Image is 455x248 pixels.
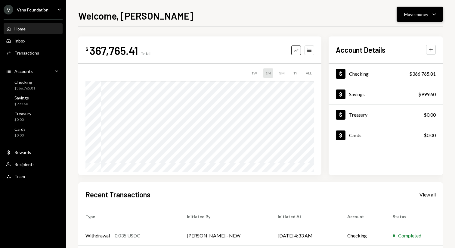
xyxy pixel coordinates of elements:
[180,226,271,245] td: [PERSON_NAME] - NEW
[14,127,26,132] div: Cards
[4,66,63,77] a: Accounts
[14,150,31,155] div: Rewards
[4,159,63,170] a: Recipients
[14,86,35,91] div: $366,765.81
[271,207,340,226] th: Initiated At
[385,207,443,226] th: Status
[4,171,63,182] a: Team
[329,64,443,84] a: Checking$366,765.81
[14,50,39,55] div: Transactions
[14,162,35,167] div: Recipients
[340,226,385,245] td: Checking
[85,190,150,199] h2: Recent Transactions
[404,11,428,17] div: Move money
[263,68,273,78] div: 1M
[419,191,436,198] a: View all
[336,45,385,55] h2: Account Details
[291,68,300,78] div: 1Y
[4,147,63,158] a: Rewards
[4,35,63,46] a: Inbox
[418,91,436,98] div: $999.60
[4,47,63,58] a: Transactions
[115,232,140,239] div: 0.035 USDC
[14,80,35,85] div: Checking
[180,207,271,226] th: Initiated By
[271,226,340,245] td: [DATE] 4:33 AM
[349,112,367,118] div: Treasury
[14,95,29,100] div: Savings
[4,23,63,34] a: Home
[424,132,436,139] div: $0.00
[14,38,25,43] div: Inbox
[349,132,361,138] div: Cards
[409,70,436,77] div: $366,765.81
[4,78,63,92] a: Checking$366,765.81
[397,7,443,22] button: Move money
[329,84,443,104] a: Savings$999.60
[4,93,63,108] a: Savings$999.60
[4,125,63,139] a: Cards$0.00
[303,68,314,78] div: ALL
[349,91,365,97] div: Savings
[329,125,443,145] a: Cards$0.00
[340,207,385,226] th: Account
[14,174,25,179] div: Team
[14,69,33,74] div: Accounts
[424,111,436,118] div: $0.00
[78,10,193,22] h1: Welcome, [PERSON_NAME]
[78,207,180,226] th: Type
[85,46,88,52] div: $
[249,68,259,78] div: 1W
[329,105,443,125] a: Treasury$0.00
[14,26,26,31] div: Home
[14,111,31,116] div: Treasury
[277,68,287,78] div: 3M
[141,51,150,56] div: Total
[4,5,13,14] div: V
[398,232,421,239] div: Completed
[90,44,138,57] div: 367,765.41
[4,109,63,124] a: Treasury$0.00
[14,117,31,122] div: $0.00
[17,7,48,12] div: Vana Foundation
[349,71,369,77] div: Checking
[14,133,26,138] div: $0.00
[85,232,110,239] div: Withdrawal
[14,102,29,107] div: $999.60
